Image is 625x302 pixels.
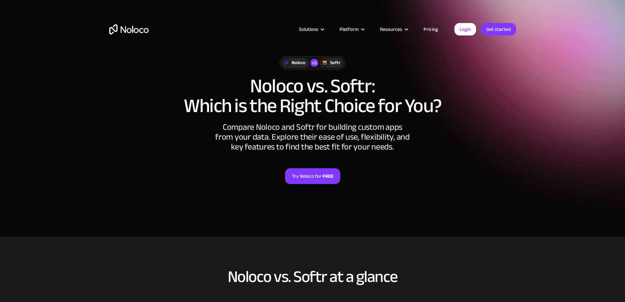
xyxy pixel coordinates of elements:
a: home [109,24,149,35]
a: Try Noloco forFREE [285,168,340,184]
strong: FREE [323,172,333,180]
div: Resources [380,25,402,34]
div: Noloco [292,59,305,66]
a: Get started [481,23,516,35]
div: Platform [331,25,372,34]
a: Pricing [415,25,446,34]
h2: Noloco vs. Softr at a glance [109,268,516,286]
div: Solutions [291,25,331,34]
a: Login [454,23,476,35]
div: Compare Noloco and Softr for building custom apps from your data. Explore their ease of use, flex... [214,122,411,152]
h1: Noloco vs. Softr: Which is the Right Choice for You? [109,76,516,116]
div: Platform [340,25,359,34]
div: vs [310,59,318,67]
div: Solutions [299,25,318,34]
div: Softr [330,59,340,66]
div: Resources [372,25,415,34]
